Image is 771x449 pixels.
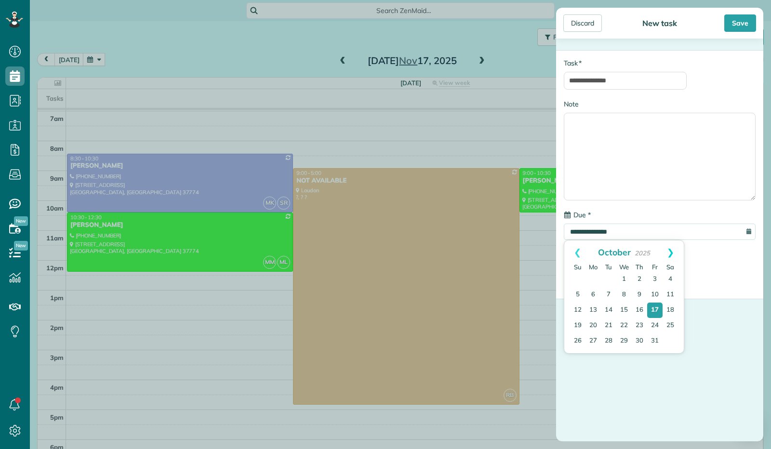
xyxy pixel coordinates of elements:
a: 17 [647,303,663,318]
a: 23 [632,318,647,333]
a: 18 [663,303,678,318]
div: Discard [563,14,602,32]
span: Tuesday [605,263,612,271]
a: 24 [647,318,663,333]
div: Save [724,14,756,32]
span: New [14,241,28,251]
a: 7 [601,287,616,303]
a: 2 [632,272,647,287]
a: 10 [647,287,663,303]
span: Saturday [666,263,674,271]
label: Note [564,99,579,109]
span: 2025 [635,249,650,257]
a: 14 [601,303,616,318]
a: 25 [663,318,678,333]
a: 11 [663,287,678,303]
a: 30 [632,333,647,349]
a: 27 [585,333,601,349]
span: New [14,216,28,226]
a: Next [657,240,684,264]
a: 28 [601,333,616,349]
a: 26 [570,333,585,349]
a: 9 [632,287,647,303]
span: October [598,247,631,257]
label: Due [564,210,591,220]
a: 13 [585,303,601,318]
span: Sunday [574,263,582,271]
a: 1 [616,272,632,287]
a: 21 [601,318,616,333]
label: Task [564,58,582,68]
a: 16 [632,303,647,318]
span: Friday [652,263,658,271]
a: 20 [585,318,601,333]
a: 31 [647,333,663,349]
a: 22 [616,318,632,333]
a: Prev [564,240,591,264]
a: 3 [647,272,663,287]
span: Monday [589,263,598,271]
a: 15 [616,303,632,318]
a: 5 [570,287,585,303]
a: 8 [616,287,632,303]
span: Thursday [636,263,643,271]
a: 6 [585,287,601,303]
div: New task [639,18,680,28]
a: 12 [570,303,585,318]
a: 19 [570,318,585,333]
a: 4 [663,272,678,287]
a: 29 [616,333,632,349]
span: Wednesday [619,263,629,271]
